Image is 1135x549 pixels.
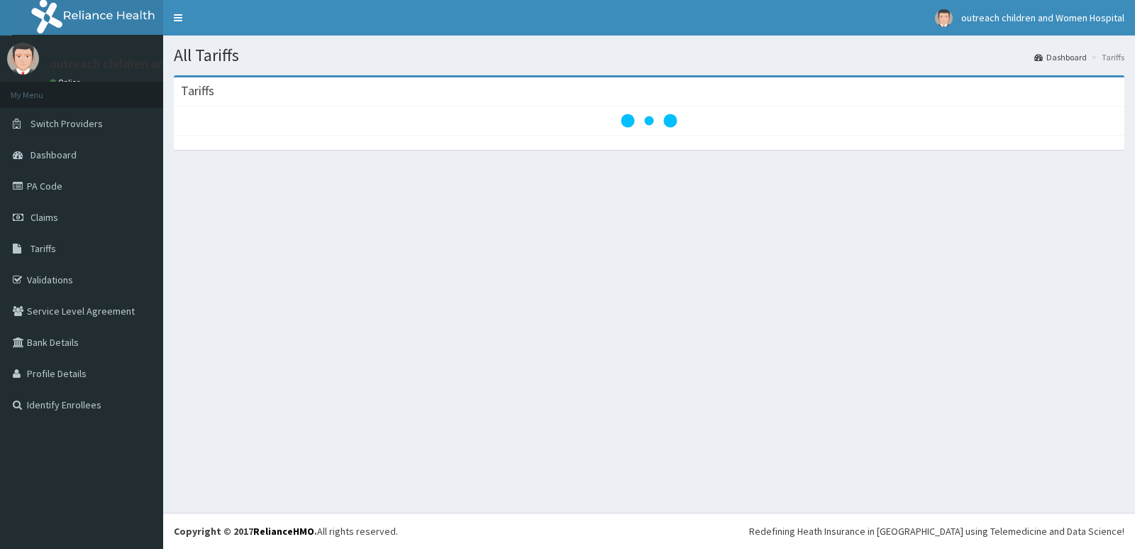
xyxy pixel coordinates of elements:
[31,148,77,161] span: Dashboard
[163,513,1135,549] footer: All rights reserved.
[31,117,103,130] span: Switch Providers
[174,46,1124,65] h1: All Tariffs
[31,211,58,224] span: Claims
[253,525,314,538] a: RelianceHMO
[935,9,953,27] img: User Image
[50,77,84,87] a: Online
[181,85,214,97] h3: Tariffs
[31,242,56,255] span: Tariffs
[961,11,1124,24] span: outreach children and Women Hospital
[7,43,39,75] img: User Image
[174,525,317,538] strong: Copyright © 2017 .
[749,524,1124,538] div: Redefining Heath Insurance in [GEOGRAPHIC_DATA] using Telemedicine and Data Science!
[1034,51,1087,63] a: Dashboard
[621,92,677,149] svg: audio-loading
[1088,51,1124,63] li: Tariffs
[50,58,265,70] p: outreach children and Women Hospital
